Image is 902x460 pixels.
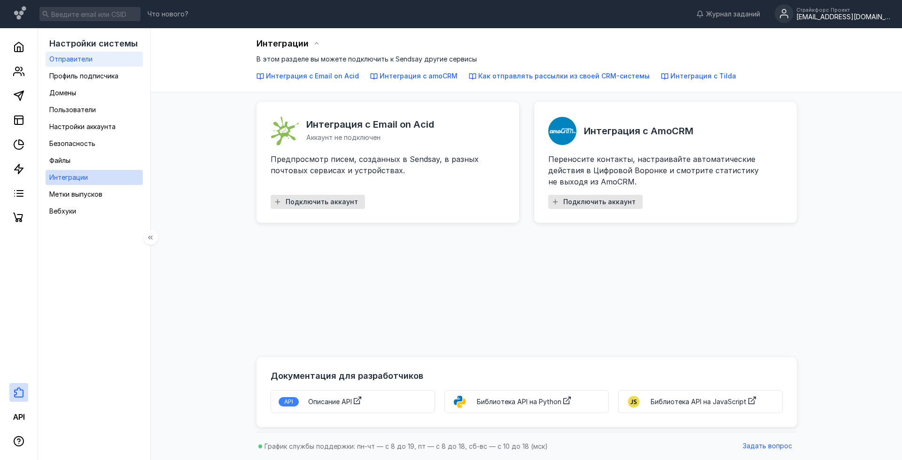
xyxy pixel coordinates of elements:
button: Задать вопрос [738,439,797,453]
a: Журнал заданий [692,9,765,19]
span: Отправители [49,55,93,63]
a: Файлы [46,153,143,168]
span: Библиотека API на JavaScript [651,398,746,406]
a: Домены [46,85,143,100]
a: Отправители [46,52,143,67]
a: Интеграции [46,170,143,185]
h3: Документация для разработчиков [271,371,783,381]
button: Интеграция с amoCRM [370,71,458,81]
a: Вебхуки [46,204,143,219]
span: Что нового? [148,11,188,17]
span: Профиль подписчика [49,72,118,80]
button: Подключить аккаунт [548,195,643,209]
span: Интеграция с Email on Acid [306,120,434,129]
span: График службы поддержки: пн-чт — с 8 до 19, пт — с 8 до 18, сб-вс — с 10 до 18 (мск) [264,442,548,450]
span: Как отправлять рассылки из своей CRM-системы [478,72,650,80]
span: Интеграция с Tilda [670,72,736,80]
button: Интеграция с Tilda [661,71,736,81]
a: APIОписание API [271,390,435,413]
a: Что нового? [143,11,193,17]
span: Файлы [49,156,70,164]
span: Предпросмотр писем, созданных в Sendsay, в разных почтовых сервисах и устройствах. [271,154,479,175]
span: Переносите контакты, настраивайте автоматические действия в Цифровой Воронке и смотрите статистик... [548,154,759,186]
span: API [284,397,293,406]
span: Настройки аккаунта [49,123,116,130]
span: Аккаунт не подключен [306,133,381,142]
button: Подключить аккаунт [271,195,365,209]
span: Метки выпусков [49,190,102,198]
span: Журнал заданий [706,9,760,19]
span: Настройки системы [49,38,138,48]
span: Интеграции [49,173,88,181]
a: Настройки аккаунта [46,119,143,134]
input: Введите email или CSID [39,7,140,21]
div: [EMAIL_ADDRESS][DOMAIN_NAME] [796,13,890,21]
span: Вебхуки [49,207,76,215]
a: Безопасность [46,136,143,151]
span: Домены [49,89,76,97]
a: Метки выпусков [46,187,143,202]
span: Интеграции [257,38,309,48]
a: Библиотека API на Python [444,390,609,413]
button: Интеграция с Email on Acid [257,71,359,81]
span: Интеграция с AmoCRM [584,126,693,136]
span: Интеграция с amoCRM [380,72,458,80]
span: Задать вопрос [743,442,792,450]
div: Страйкфорс Проект [796,7,890,13]
a: Пользователи [46,102,143,117]
span: Библиотека API на Python [477,398,561,406]
a: Библиотека API на JavaScript [618,390,783,413]
span: Интеграция с Email on Acid [266,72,359,80]
button: Как отправлять рассылки из своей CRM-системы [469,71,650,81]
a: Профиль подписчика [46,69,143,84]
span: В этом разделе вы можете подключить к Sendsay другие сервисы [257,55,477,63]
span: Подключить аккаунт [286,198,358,206]
span: Пользователи [49,106,96,114]
span: Безопасность [49,139,95,147]
span: Описание API [308,398,352,406]
span: Подключить аккаунт [563,198,636,206]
